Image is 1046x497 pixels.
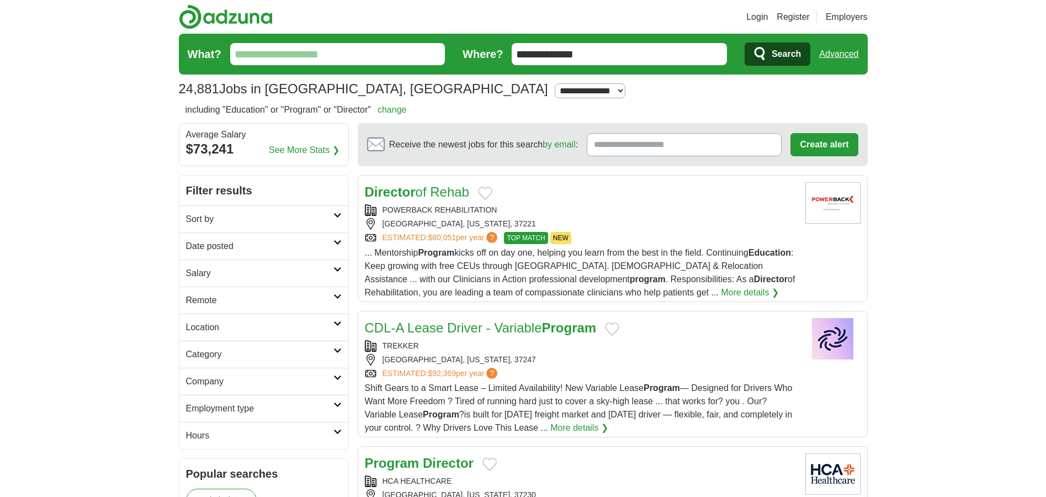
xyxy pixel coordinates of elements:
strong: Director [365,184,416,199]
a: Employers [826,10,868,24]
div: [GEOGRAPHIC_DATA], [US_STATE], 37221 [365,218,797,230]
h2: Sort by [186,213,333,226]
a: Date posted [179,232,348,260]
a: Directorof Rehab [365,184,469,199]
h2: Remote [186,294,333,307]
img: HCA Healthcare logo [805,453,861,495]
h2: Date posted [186,240,333,253]
img: Adzuna logo [179,4,273,29]
strong: Program [644,383,680,393]
span: ... Mentorship kicks off on day one, helping you learn from the best in the field. Continuing : K... [365,248,795,297]
h2: Employment type [186,402,333,415]
img: Trekker logo [805,318,861,359]
span: 24,881 [179,79,219,99]
strong: Director [423,456,474,470]
span: Receive the newest jobs for this search : [389,138,578,151]
span: TOP MATCH [504,232,548,244]
label: What? [188,46,221,62]
span: $80,051 [428,233,456,242]
strong: Education [748,248,791,257]
h2: including "Education" or "Program" or "Director" [185,103,407,117]
a: HCA HEALTHCARE [383,477,452,485]
span: Shift Gears to a Smart Lease – Limited Availability! New Variable Lease — Designed for Drivers Wh... [365,383,793,432]
a: Salary [179,260,348,287]
a: Hours [179,422,348,449]
div: $73,241 [186,139,342,159]
a: Sort by [179,205,348,232]
h2: Filter results [179,176,348,205]
a: POWERBACK REHABILITATION [383,205,497,214]
h2: Company [186,375,333,388]
span: ? [486,232,497,243]
div: [GEOGRAPHIC_DATA], [US_STATE], 37247 [365,354,797,366]
h1: Jobs in [GEOGRAPHIC_DATA], [GEOGRAPHIC_DATA] [179,81,548,96]
h2: Hours [186,429,333,442]
a: More details ❯ [721,286,779,299]
button: Add to favorite jobs [478,187,492,200]
a: Company [179,368,348,395]
a: More details ❯ [550,421,608,435]
span: $92,369 [428,369,456,378]
label: Where? [463,46,503,62]
h2: Category [186,348,333,361]
span: ? [486,368,497,379]
a: change [378,105,407,114]
h2: Salary [186,267,333,280]
a: Register [777,10,810,24]
strong: Program [365,456,420,470]
button: Create alert [790,133,858,156]
a: TREKKER [383,341,419,350]
a: Location [179,314,348,341]
a: Login [746,10,768,24]
a: by email [543,140,576,149]
a: Employment type [179,395,348,422]
h2: Location [186,321,333,334]
strong: Program [418,248,454,257]
a: CDL-A Lease Driver - VariableProgram [365,320,597,335]
span: NEW [550,232,571,244]
a: Program Director [365,456,474,470]
button: Add to favorite jobs [605,322,619,336]
img: PowerBack Rehabilitation, Exton logo [805,182,861,224]
strong: Program [542,320,597,335]
a: See More Stats ❯ [269,144,339,157]
div: Average Salary [186,130,342,139]
span: Search [772,43,801,65]
button: Search [745,43,810,66]
h2: Popular searches [186,466,342,482]
a: ESTIMATED:$92,369per year? [383,368,500,379]
a: ESTIMATED:$80,051per year? [383,232,500,244]
strong: Director [754,274,788,284]
a: Category [179,341,348,368]
button: Add to favorite jobs [482,458,497,471]
a: Advanced [819,43,858,65]
strong: program [630,274,666,284]
strong: Program [423,410,459,419]
a: Remote [179,287,348,314]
